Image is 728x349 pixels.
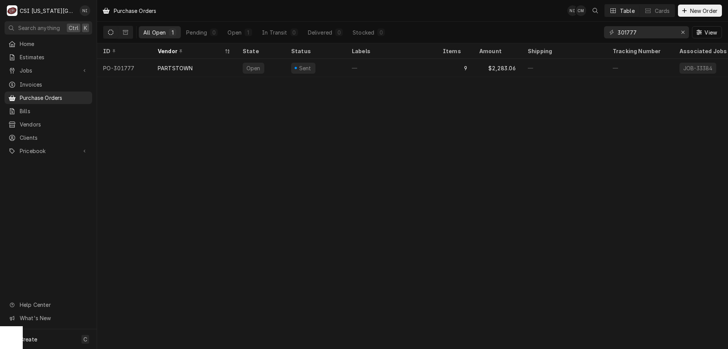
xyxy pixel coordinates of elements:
[80,5,90,16] div: Nate Ingram's Avatar
[677,26,689,38] button: Erase input
[69,24,78,32] span: Ctrl
[292,28,297,36] div: 0
[5,312,92,324] a: Go to What's New
[20,66,77,74] span: Jobs
[437,59,473,77] div: 9
[80,5,90,16] div: NI
[20,7,75,15] div: CSI [US_STATE][GEOGRAPHIC_DATA]
[678,5,722,17] button: New Order
[682,64,713,72] div: JOB-33384
[308,28,332,36] div: Delivered
[97,59,152,77] div: PO-301777
[620,7,635,15] div: Table
[337,28,341,36] div: 0
[5,21,92,35] button: Search anythingCtrlK
[618,26,675,38] input: Keyword search
[5,131,92,144] a: Clients
[655,7,670,15] div: Cards
[689,7,719,15] span: New Order
[262,28,287,36] div: In Transit
[20,94,88,102] span: Purchase Orders
[692,26,722,38] button: View
[576,5,586,16] div: CM
[528,47,601,55] div: Shipping
[158,64,193,72] div: PARTSTOWN
[7,5,17,16] div: CSI Kansas City's Avatar
[479,47,514,55] div: Amount
[5,51,92,63] a: Estimates
[20,40,88,48] span: Home
[7,5,17,16] div: C
[5,78,92,91] a: Invoices
[5,105,92,117] a: Bills
[5,64,92,77] a: Go to Jobs
[20,81,88,88] span: Invoices
[20,134,88,142] span: Clients
[227,28,242,36] div: Open
[5,298,92,311] a: Go to Help Center
[20,53,88,61] span: Estimates
[346,59,437,77] div: —
[83,335,87,343] span: C
[170,28,175,36] div: 1
[20,301,88,309] span: Help Center
[246,64,261,72] div: Open
[353,28,374,36] div: Stocked
[443,47,466,55] div: Items
[703,28,719,36] span: View
[186,28,207,36] div: Pending
[613,47,667,55] div: Tracking Number
[20,336,37,343] span: Create
[522,59,607,77] div: —
[212,28,216,36] div: 0
[473,59,522,77] div: $2,283.06
[246,28,251,36] div: 1
[567,5,578,16] div: Nate Ingram's Avatar
[20,120,88,128] span: Vendors
[291,47,338,55] div: Status
[298,64,312,72] div: Sent
[352,47,431,55] div: Labels
[607,59,673,77] div: —
[20,107,88,115] span: Bills
[158,47,223,55] div: Vendor
[18,24,60,32] span: Search anything
[5,118,92,131] a: Vendors
[379,28,383,36] div: 0
[5,145,92,157] a: Go to Pricebook
[20,314,88,322] span: What's New
[84,24,87,32] span: K
[589,5,601,17] button: Open search
[567,5,578,16] div: NI
[5,92,92,104] a: Purchase Orders
[103,47,144,55] div: ID
[576,5,586,16] div: Chancellor Morris's Avatar
[143,28,166,36] div: All Open
[243,47,279,55] div: State
[5,38,92,50] a: Home
[20,147,77,155] span: Pricebook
